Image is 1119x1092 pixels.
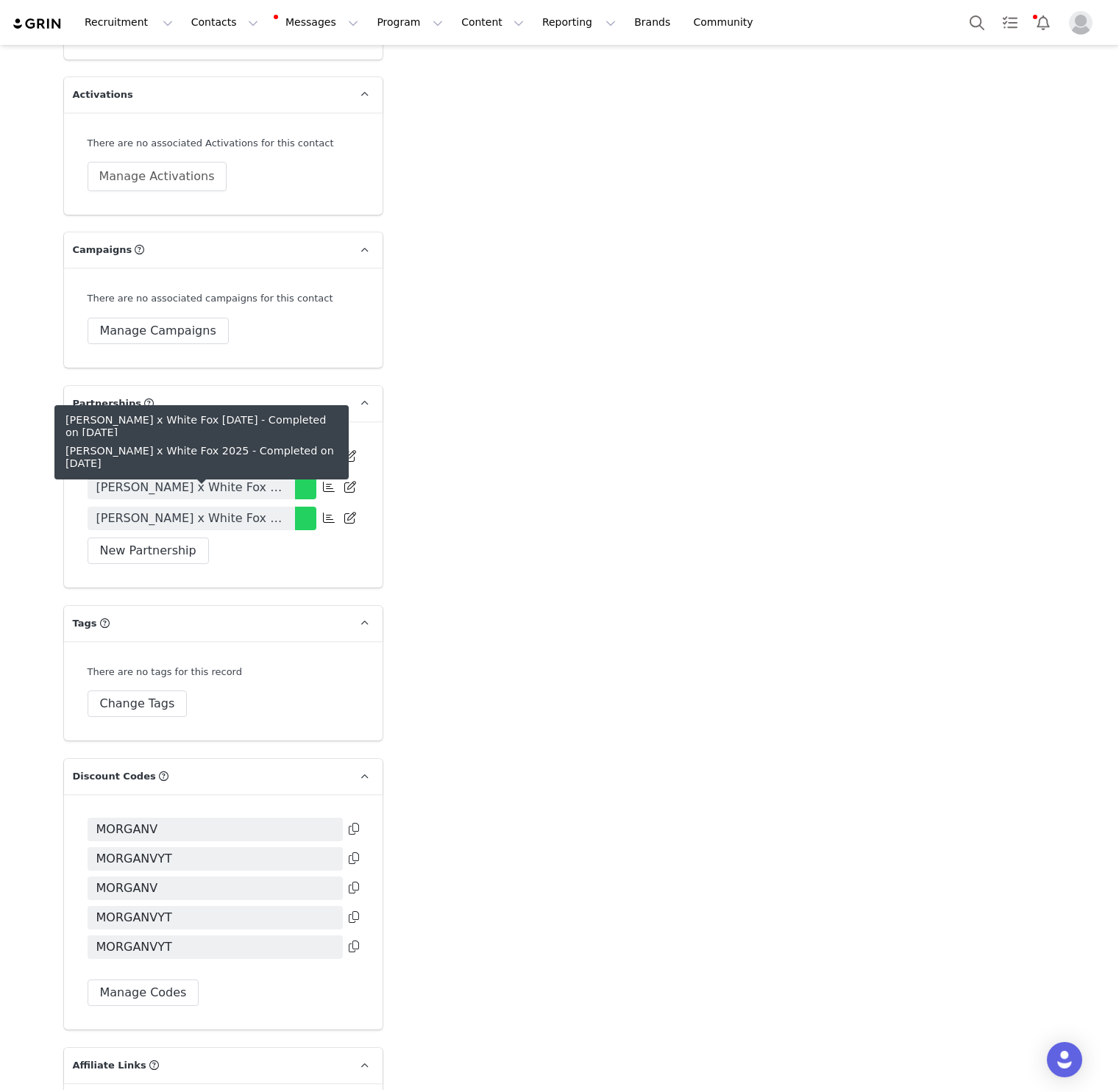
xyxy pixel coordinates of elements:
button: Program [368,6,452,39]
span: Discount Codes [73,769,156,784]
button: New Partnership [88,538,209,564]
a: Brands [625,6,683,39]
button: Change Tags [88,690,188,717]
a: [PERSON_NAME] x White Fox [DATE] [88,476,295,499]
button: Profile [1060,11,1107,35]
img: grin logo [12,17,63,31]
span: Affiliate Links [73,1058,146,1073]
span: MORGANV [96,879,158,897]
div: [PERSON_NAME] x White Fox [DATE] - Completed on [DATE] [65,414,338,440]
button: Recruitment [76,6,182,39]
button: Content [452,6,533,39]
span: MORGANVYT [96,938,172,956]
a: Tasks [994,6,1026,39]
div: Open Intercom Messenger [1047,1042,1082,1077]
span: MORGANVYT [96,850,172,868]
span: MORGANVYT [96,909,172,927]
div: There are no associated campaigns for this contact [88,291,359,306]
button: Reporting [533,6,625,39]
span: [PERSON_NAME] x White Fox [DATE] [96,479,286,496]
button: Notifications [1027,6,1059,39]
body: Rich Text Area. Press ALT-0 for help. [12,12,604,28]
span: [PERSON_NAME] x White Fox 2025 [96,510,286,527]
span: Activations [73,88,133,102]
img: placeholder-profile.jpg [1069,11,1093,35]
span: Tags [73,616,97,631]
a: Community [685,6,769,39]
button: Contacts [182,6,267,39]
div: [PERSON_NAME] x White Fox 2025 - Completed on [DATE] [65,445,338,471]
button: Search [961,6,993,39]
button: Manage Codes [88,979,199,1006]
div: There are no tags for this record [88,665,242,679]
span: Campaigns [73,243,132,257]
span: MORGANV [96,821,158,838]
a: [PERSON_NAME] x White Fox 2025 [88,507,295,530]
button: Messages [268,6,367,39]
button: Manage Campaigns [88,318,229,344]
button: Manage Activations [88,162,227,191]
div: There are no associated Activations for this contact [88,136,359,151]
